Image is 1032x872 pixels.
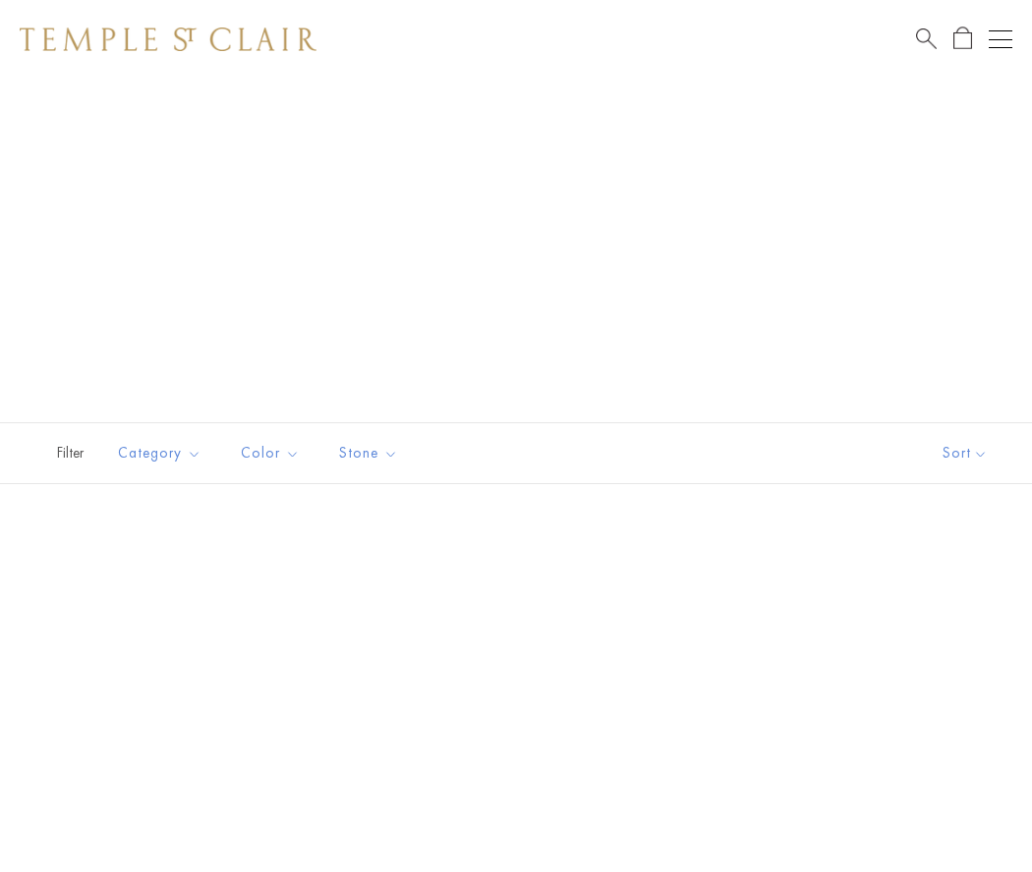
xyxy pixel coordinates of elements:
[20,27,316,51] img: Temple St. Clair
[916,27,937,51] a: Search
[953,27,972,51] a: Open Shopping Bag
[108,441,216,465] span: Category
[231,441,315,465] span: Color
[324,431,413,475] button: Stone
[898,423,1032,483] button: Show sort by
[103,431,216,475] button: Category
[226,431,315,475] button: Color
[329,441,413,465] span: Stone
[989,27,1012,51] button: Open navigation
